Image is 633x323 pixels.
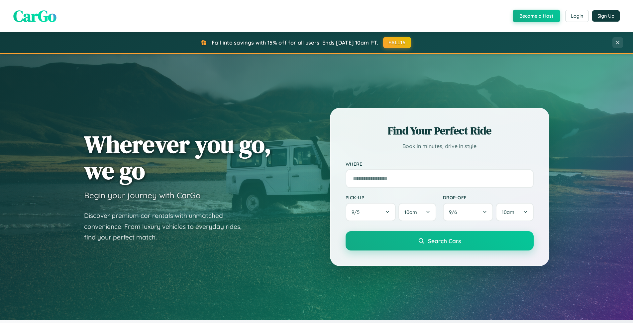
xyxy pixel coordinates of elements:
span: 9 / 6 [449,209,460,215]
button: 9/5 [346,203,396,221]
span: Fall into savings with 15% off for all users! Ends [DATE] 10am PT. [212,39,378,46]
label: Drop-off [443,195,534,200]
p: Book in minutes, drive in style [346,141,534,151]
h2: Find Your Perfect Ride [346,123,534,138]
button: Search Cars [346,231,534,250]
span: 9 / 5 [352,209,363,215]
button: FALL15 [383,37,411,48]
label: Pick-up [346,195,436,200]
button: 9/6 [443,203,493,221]
span: CarGo [13,5,56,27]
button: Sign Up [592,10,620,22]
button: Become a Host [513,10,560,22]
h1: Wherever you go, we go [84,131,271,184]
button: 10am [398,203,436,221]
span: Search Cars [428,237,461,244]
label: Where [346,161,534,167]
h3: Begin your journey with CarGo [84,190,201,200]
span: 10am [404,209,417,215]
button: Login [565,10,589,22]
p: Discover premium car rentals with unmatched convenience. From luxury vehicles to everyday rides, ... [84,210,250,243]
button: 10am [496,203,533,221]
span: 10am [502,209,514,215]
